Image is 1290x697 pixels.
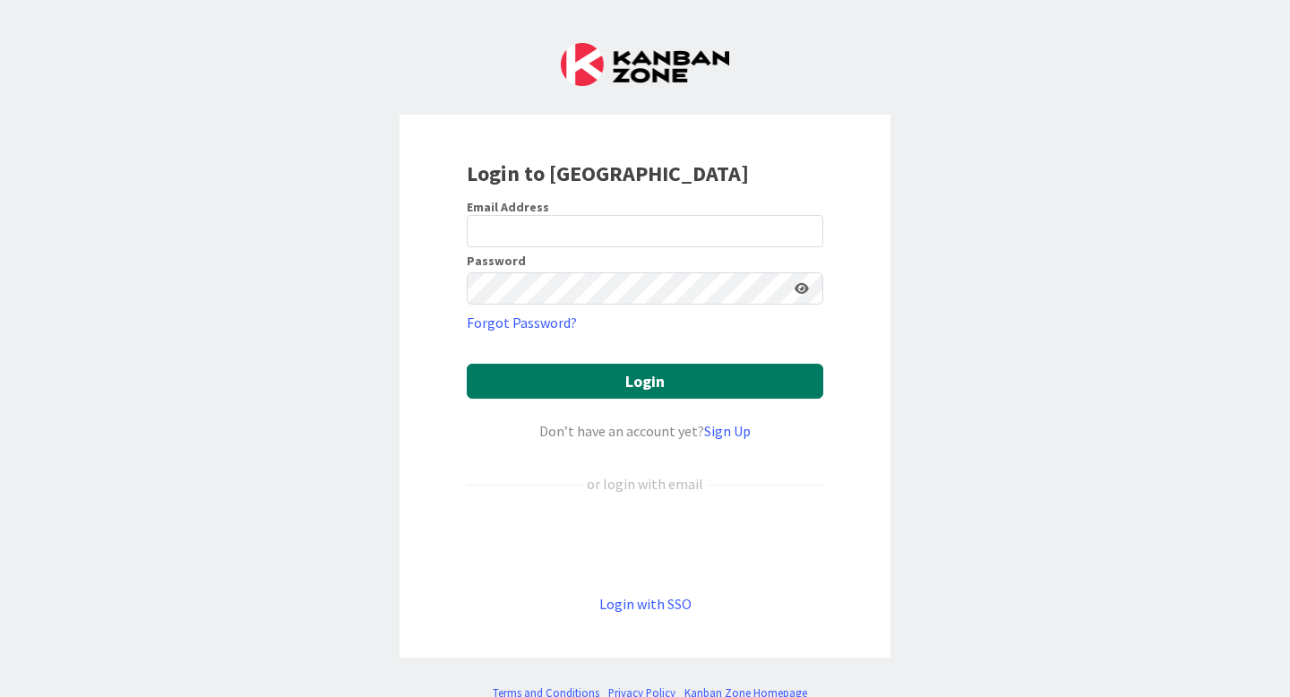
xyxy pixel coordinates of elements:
[582,473,708,495] div: or login with email
[467,254,526,267] label: Password
[467,312,577,333] a: Forgot Password?
[467,199,549,215] label: Email Address
[467,159,749,187] b: Login to [GEOGRAPHIC_DATA]
[704,422,751,440] a: Sign Up
[458,524,832,564] iframe: Sign in with Google Button
[561,43,729,86] img: Kanban Zone
[599,595,692,613] a: Login with SSO
[467,420,823,442] div: Don’t have an account yet?
[467,364,823,399] button: Login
